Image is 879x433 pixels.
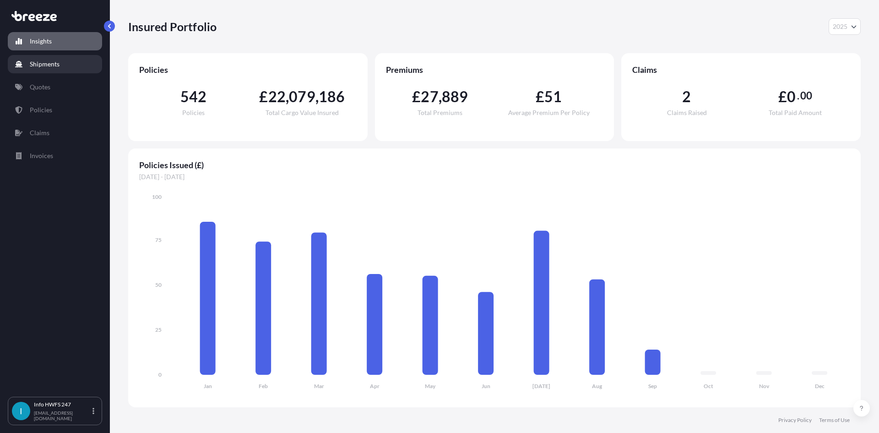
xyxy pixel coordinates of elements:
[30,37,52,46] p: Insights
[286,89,289,104] span: ,
[139,64,357,75] span: Policies
[155,326,162,333] tspan: 25
[139,159,850,170] span: Policies Issued (£)
[30,105,52,115] p: Policies
[819,417,850,424] a: Terms of Use
[769,110,822,116] span: Total Paid Amount
[370,383,380,389] tspan: Apr
[532,383,550,389] tspan: [DATE]
[787,89,796,104] span: 0
[152,193,162,200] tspan: 100
[8,147,102,165] a: Invoices
[425,383,436,389] tspan: May
[204,383,212,389] tspan: Jan
[442,89,468,104] span: 889
[289,89,315,104] span: 079
[30,151,53,160] p: Invoices
[778,89,787,104] span: £
[266,110,339,116] span: Total Cargo Value Insured
[155,236,162,243] tspan: 75
[182,110,205,116] span: Policies
[158,371,162,378] tspan: 0
[20,406,22,416] span: I
[8,124,102,142] a: Claims
[8,78,102,96] a: Quotes
[815,383,825,389] tspan: Dec
[314,383,324,389] tspan: Mar
[412,89,421,104] span: £
[319,89,345,104] span: 186
[482,383,490,389] tspan: Jun
[386,64,603,75] span: Premiums
[592,383,602,389] tspan: Aug
[8,101,102,119] a: Policies
[180,89,207,104] span: 542
[128,19,217,34] p: Insured Portfolio
[544,89,562,104] span: 51
[34,401,91,408] p: Info HWFS 247
[418,110,462,116] span: Total Premiums
[682,89,691,104] span: 2
[667,110,707,116] span: Claims Raised
[508,110,590,116] span: Average Premium Per Policy
[833,22,847,31] span: 2025
[829,18,861,35] button: Year Selector
[536,89,544,104] span: £
[30,82,50,92] p: Quotes
[8,32,102,50] a: Insights
[800,92,812,99] span: 00
[30,60,60,69] p: Shipments
[259,383,268,389] tspan: Feb
[155,281,162,288] tspan: 50
[778,417,812,424] a: Privacy Policy
[34,410,91,421] p: [EMAIL_ADDRESS][DOMAIN_NAME]
[439,89,442,104] span: ,
[421,89,438,104] span: 27
[30,128,49,137] p: Claims
[8,55,102,73] a: Shipments
[648,383,657,389] tspan: Sep
[704,383,713,389] tspan: Oct
[315,89,319,104] span: ,
[139,172,850,181] span: [DATE] - [DATE]
[268,89,286,104] span: 22
[759,383,770,389] tspan: Nov
[632,64,850,75] span: Claims
[259,89,268,104] span: £
[797,92,799,99] span: .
